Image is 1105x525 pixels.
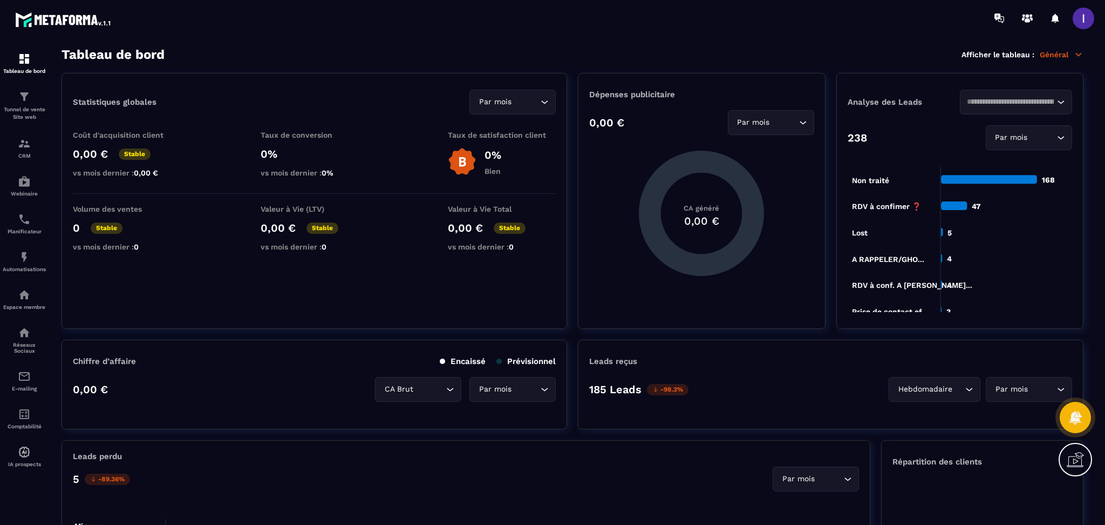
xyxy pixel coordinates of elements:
[967,96,1054,108] input: Search for option
[469,90,556,115] div: Search for option
[494,223,526,234] p: Stable
[509,243,514,251] span: 0
[85,474,130,485] p: -89.36%
[3,68,46,74] p: Tableau de bord
[476,383,514,395] span: Par mois
[18,90,31,103] img: formation
[440,356,486,366] p: Encaissé
[322,243,326,251] span: 0
[892,457,1072,467] p: Répartition des clients
[448,205,556,213] p: Valeur à Vie Total
[18,137,31,150] img: formation
[986,377,1072,402] div: Search for option
[589,116,624,129] p: 0,00 €
[261,243,369,251] p: vs mois dernier :
[3,362,46,400] a: emailemailE-mailing
[3,44,46,82] a: formationformationTableau de bord
[3,461,46,467] p: IA prospects
[851,202,921,211] tspan: RDV à confimer ❓
[851,307,927,316] tspan: Prise de contact ef...
[18,446,31,459] img: automations
[18,175,31,188] img: automations
[3,106,46,121] p: Tunnel de vente Site web
[3,304,46,310] p: Espace membre
[3,205,46,243] a: schedulerschedulerPlanificateur
[18,52,31,65] img: formation
[986,125,1072,150] div: Search for option
[848,131,867,144] p: 238
[589,383,642,396] p: 185 Leads
[322,169,333,177] span: 0%
[15,10,112,29] img: logo
[848,97,960,107] p: Analyse des Leads
[647,384,688,395] p: -98.3%
[851,176,889,185] tspan: Non traité
[3,386,46,392] p: E-mailing
[485,149,501,161] p: 0%
[261,131,369,139] p: Taux de conversion
[18,288,31,301] img: automations
[735,117,772,129] span: Par mois
[3,129,46,167] a: formationformationCRM
[851,228,867,237] tspan: Lost
[993,132,1030,144] span: Par mois
[18,408,31,421] img: accountant
[134,243,139,251] span: 0
[375,377,461,402] div: Search for option
[1030,383,1054,395] input: Search for option
[73,356,136,366] p: Chiffre d’affaire
[960,90,1072,115] div: Search for option
[73,205,181,213] p: Volume des ventes
[261,205,369,213] p: Valeur à Vie (LTV)
[382,383,415,395] span: CA Brut
[514,96,538,108] input: Search for option
[851,281,972,290] tspan: RDV à conf. A [PERSON_NAME]...
[469,377,556,402] div: Search for option
[261,169,369,177] p: vs mois dernier :
[3,167,46,205] a: automationsautomationsWebinaire
[448,243,556,251] p: vs mois dernier :
[448,221,483,234] p: 0,00 €
[134,169,158,177] span: 0,00 €
[73,97,156,107] p: Statistiques globales
[3,280,46,318] a: automationsautomationsEspace membre
[73,169,181,177] p: vs mois dernier :
[589,356,637,366] p: Leads reçus
[780,473,817,485] span: Par mois
[73,221,80,234] p: 0
[3,400,46,437] a: accountantaccountantComptabilité
[961,50,1034,59] p: Afficher le tableau :
[73,473,79,486] p: 5
[448,131,556,139] p: Taux de satisfaction client
[306,223,338,234] p: Stable
[889,377,980,402] div: Search for option
[896,383,954,395] span: Hebdomadaire
[3,266,46,272] p: Automatisations
[496,356,556,366] p: Prévisionnel
[18,370,31,383] img: email
[476,96,514,108] span: Par mois
[3,318,46,362] a: social-networksocial-networkRéseaux Sociaux
[18,251,31,264] img: automations
[3,191,46,197] p: Webinaire
[73,147,108,160] p: 0,00 €
[772,117,796,129] input: Search for option
[73,383,108,396] p: 0,00 €
[119,149,151,160] p: Stable
[73,243,181,251] p: vs mois dernier :
[817,473,841,485] input: Search for option
[993,383,1030,395] span: Par mois
[91,223,122,234] p: Stable
[1040,50,1083,59] p: Général
[3,342,46,354] p: Réseaux Sociaux
[3,243,46,280] a: automationsautomationsAutomatisations
[3,228,46,234] p: Planificateur
[73,131,181,139] p: Coût d'acquisition client
[589,90,814,99] p: Dépenses publicitaire
[261,147,369,160] p: 0%
[18,213,31,226] img: scheduler
[728,110,814,135] div: Search for option
[261,221,296,234] p: 0,00 €
[954,383,963,395] input: Search for option
[514,383,538,395] input: Search for option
